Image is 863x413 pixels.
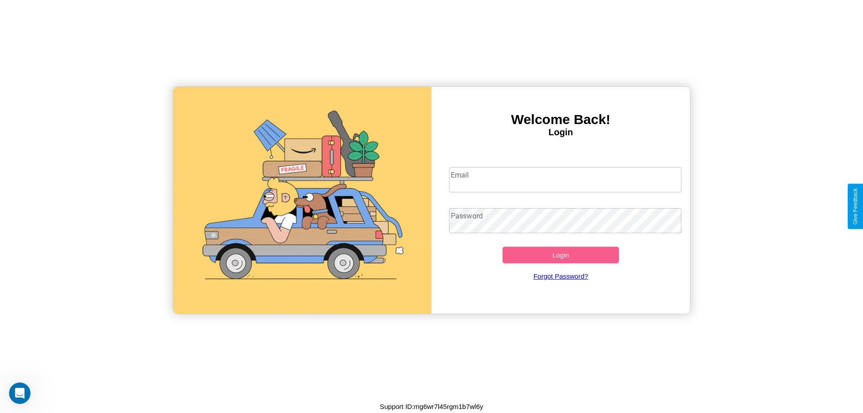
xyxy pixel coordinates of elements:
[503,247,619,263] button: Login
[9,382,31,404] iframe: Intercom live chat
[852,188,859,225] div: Give Feedback
[431,112,690,127] h3: Welcome Back!
[380,400,483,413] p: Support ID: mg6wr7l45rgm1b7wl6y
[445,263,677,289] a: Forgot Password?
[173,87,431,314] img: gif
[431,127,690,138] h4: Login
